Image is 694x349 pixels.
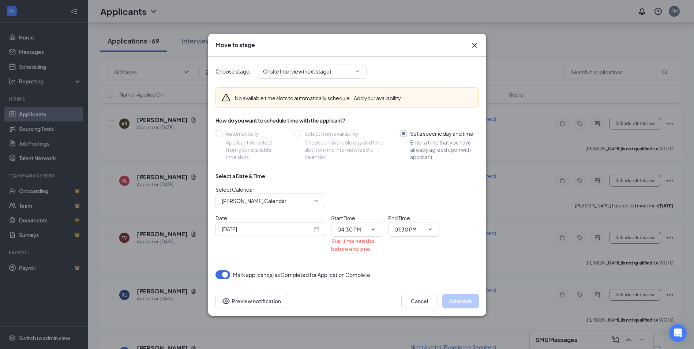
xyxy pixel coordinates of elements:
span: End Time [388,215,410,221]
h3: Move to stage [215,41,255,49]
div: No available time slots to automatically schedule. [235,94,401,102]
svg: ChevronDown [354,68,360,74]
svg: ChevronDown [313,198,319,204]
input: End time [394,225,424,233]
div: Open Intercom Messenger [669,324,687,342]
span: Select Calendar [215,186,254,193]
span: Start Time [331,215,355,221]
span: Choose stage : [215,67,251,75]
svg: Cross [470,41,479,50]
span: Mark applicant(s) as Completed for Application Complete [233,270,370,279]
button: Preview notificationEye [215,294,287,308]
svg: Eye [222,297,230,305]
input: Oct 16, 2025 [222,225,312,233]
svg: ChevronDown [427,226,433,232]
div: Start time must be before end time [331,237,382,253]
button: Cancel [401,294,438,308]
div: How do you want to schedule time with the applicant? [215,117,479,124]
span: Date [215,215,227,221]
button: Close [470,41,479,50]
div: Select a Date & Time [215,172,265,180]
button: Add your availability [354,94,401,102]
button: Schedule [442,294,479,308]
svg: Warning [222,93,230,102]
input: Start time [337,225,367,233]
svg: ChevronDown [370,226,376,232]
